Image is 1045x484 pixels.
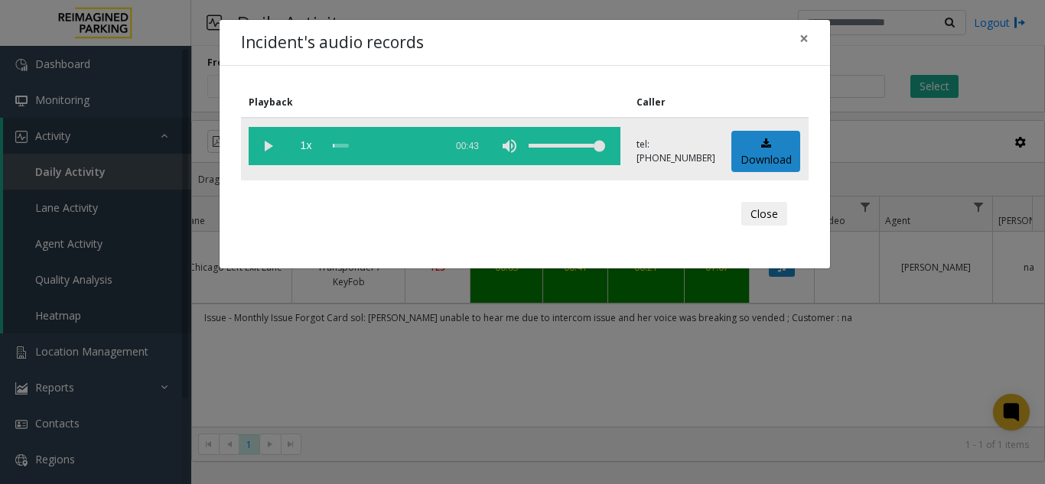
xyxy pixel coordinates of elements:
[241,31,424,55] h4: Incident's audio records
[636,138,715,165] p: tel:[PHONE_NUMBER]
[529,127,605,165] div: volume level
[789,20,819,57] button: Close
[799,28,809,49] span: ×
[287,127,325,165] span: playback speed button
[741,202,787,226] button: Close
[629,87,724,118] th: Caller
[241,87,629,118] th: Playback
[333,127,437,165] div: scrub bar
[731,131,800,173] a: Download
